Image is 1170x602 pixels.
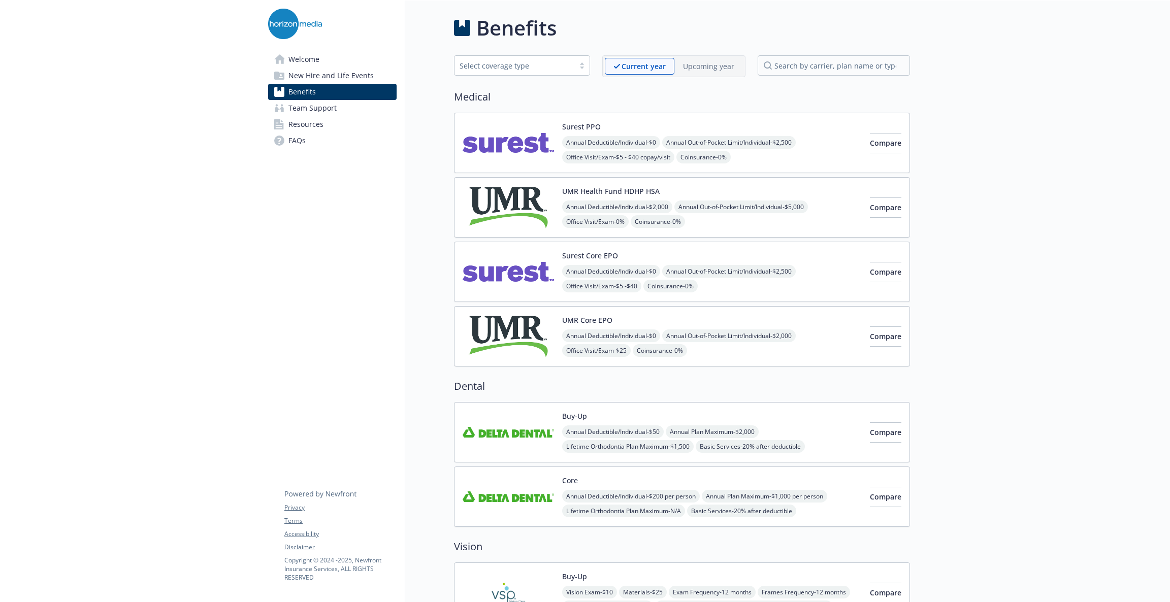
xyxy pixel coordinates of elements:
[268,84,397,100] a: Benefits
[562,329,660,342] span: Annual Deductible/Individual - $0
[870,138,901,148] span: Compare
[619,586,667,598] span: Materials - $25
[562,586,617,598] span: Vision Exam - $10
[643,280,698,292] span: Coinsurance - 0%
[562,571,587,582] button: Buy-Up
[662,265,796,278] span: Annual Out-of-Pocket Limit/Individual - $2,500
[676,151,731,163] span: Coinsurance - 0%
[268,132,397,149] a: FAQs
[562,280,641,292] span: Office Visit/Exam - $5 -$40
[562,505,685,517] span: Lifetime Orthodontia Plan Maximum - N/A
[683,61,734,72] p: Upcoming year
[288,51,319,68] span: Welcome
[288,132,306,149] span: FAQs
[562,121,601,132] button: Surest PPO
[758,586,850,598] span: Frames Frequency - 12 months
[870,427,901,437] span: Compare
[288,100,337,116] span: Team Support
[562,440,694,453] span: Lifetime Orthodontia Plan Maximum - $1,500
[633,344,687,357] span: Coinsurance - 0%
[562,475,578,486] button: Core
[669,586,756,598] span: Exam Frequency - 12 months
[696,440,805,453] span: Basic Services - 20% after deductible
[460,60,569,71] div: Select coverage type
[562,186,660,196] button: UMR Health Fund HDHP HSA
[562,215,629,228] span: Office Visit/Exam - 0%
[702,490,827,503] span: Annual Plan Maximum - $1,000 per person
[562,344,631,357] span: Office Visit/Exam - $25
[284,556,396,582] p: Copyright © 2024 - 2025 , Newfront Insurance Services, ALL RIGHTS RESERVED
[562,315,612,325] button: UMR Core EPO
[288,68,374,84] span: New Hire and Life Events
[476,13,557,43] h1: Benefits
[870,326,901,347] button: Compare
[562,151,674,163] span: Office Visit/Exam - $5 - $40 copay/visit
[687,505,796,517] span: Basic Services - 20% after deductible
[870,492,901,501] span: Compare
[463,186,554,229] img: UMR carrier logo
[562,265,660,278] span: Annual Deductible/Individual - $0
[463,121,554,164] img: Surest carrier logo
[622,61,666,72] p: Current year
[463,475,554,518] img: Delta Dental Insurance Company carrier logo
[631,215,685,228] span: Coinsurance - 0%
[268,100,397,116] a: Team Support
[454,89,910,105] h2: Medical
[463,411,554,454] img: Delta Dental Insurance Company carrier logo
[666,425,759,438] span: Annual Plan Maximum - $2,000
[870,487,901,507] button: Compare
[284,516,396,525] a: Terms
[463,315,554,358] img: UMR carrier logo
[662,136,796,149] span: Annual Out-of-Pocket Limit/Individual - $2,500
[870,331,901,341] span: Compare
[284,503,396,512] a: Privacy
[268,116,397,132] a: Resources
[758,55,910,76] input: search by carrier, plan name or type
[562,490,700,503] span: Annual Deductible/Individual - $200 per person
[562,136,660,149] span: Annual Deductible/Individual - $0
[562,411,587,421] button: Buy-Up
[463,250,554,293] img: Surest carrier logo
[674,200,808,213] span: Annual Out-of-Pocket Limit/Individual - $5,000
[268,51,397,68] a: Welcome
[870,197,901,218] button: Compare
[870,203,901,212] span: Compare
[454,539,910,554] h2: Vision
[562,200,672,213] span: Annual Deductible/Individual - $2,000
[870,262,901,282] button: Compare
[870,133,901,153] button: Compare
[870,422,901,443] button: Compare
[284,543,396,552] a: Disclaimer
[562,250,618,261] button: Surest Core EPO
[268,68,397,84] a: New Hire and Life Events
[288,116,323,132] span: Resources
[562,425,664,438] span: Annual Deductible/Individual - $50
[662,329,796,342] span: Annual Out-of-Pocket Limit/Individual - $2,000
[454,379,910,394] h2: Dental
[284,529,396,539] a: Accessibility
[870,588,901,597] span: Compare
[288,84,316,100] span: Benefits
[870,267,901,277] span: Compare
